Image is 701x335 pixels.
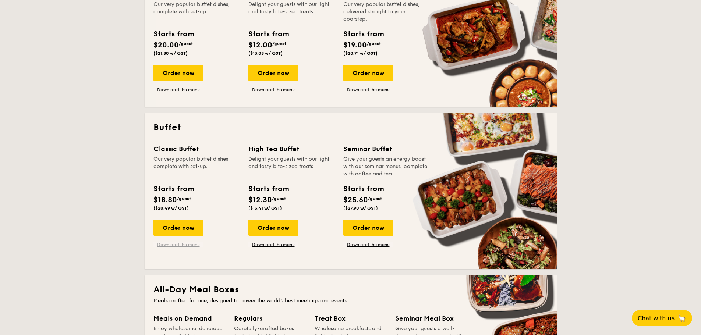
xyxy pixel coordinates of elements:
[153,196,177,204] span: $18.80
[153,206,189,211] span: ($20.49 w/ GST)
[248,87,298,93] a: Download the menu
[343,196,368,204] span: $25.60
[153,297,548,304] div: Meals crafted for one, designed to power the world's best meetings and events.
[177,196,191,201] span: /guest
[343,220,393,236] div: Order now
[153,1,240,23] div: Our very popular buffet dishes, complete with set-up.
[315,313,386,324] div: Treat Box
[367,41,381,46] span: /guest
[153,144,240,154] div: Classic Buffet
[343,1,429,23] div: Our very popular buffet dishes, delivered straight to your doorstep.
[153,122,548,133] h2: Buffet
[248,156,334,178] div: Delight your guests with our light and tasty bite-sized treats.
[272,196,286,201] span: /guest
[343,144,429,154] div: Seminar Buffet
[248,242,298,247] a: Download the menu
[179,41,193,46] span: /guest
[153,313,225,324] div: Meals on Demand
[153,183,194,195] div: Starts from
[343,206,378,211] span: ($27.90 w/ GST)
[632,310,692,326] button: Chat with us🦙
[248,220,298,236] div: Order now
[153,284,548,296] h2: All-Day Meal Boxes
[343,51,378,56] span: ($20.71 w/ GST)
[343,242,393,247] a: Download the menu
[153,51,188,56] span: ($21.80 w/ GST)
[153,242,203,247] a: Download the menu
[153,65,203,81] div: Order now
[272,41,286,46] span: /guest
[248,1,334,23] div: Delight your guests with our light and tasty bite-sized treats.
[343,29,383,40] div: Starts from
[248,144,334,154] div: High Tea Buffet
[153,41,179,50] span: $20.00
[395,313,467,324] div: Seminar Meal Box
[343,156,429,178] div: Give your guests an energy boost with our seminar menus, complete with coffee and tea.
[153,29,194,40] div: Starts from
[248,29,288,40] div: Starts from
[638,315,675,322] span: Chat with us
[248,196,272,204] span: $12.30
[677,314,686,322] span: 🦙
[234,313,306,324] div: Regulars
[153,156,240,178] div: Our very popular buffet dishes, complete with set-up.
[343,183,383,195] div: Starts from
[248,51,283,56] span: ($13.08 w/ GST)
[153,87,203,93] a: Download the menu
[368,196,382,201] span: /guest
[248,65,298,81] div: Order now
[248,41,272,50] span: $12.00
[248,183,288,195] div: Starts from
[343,41,367,50] span: $19.00
[248,206,282,211] span: ($13.41 w/ GST)
[343,65,393,81] div: Order now
[343,87,393,93] a: Download the menu
[153,220,203,236] div: Order now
